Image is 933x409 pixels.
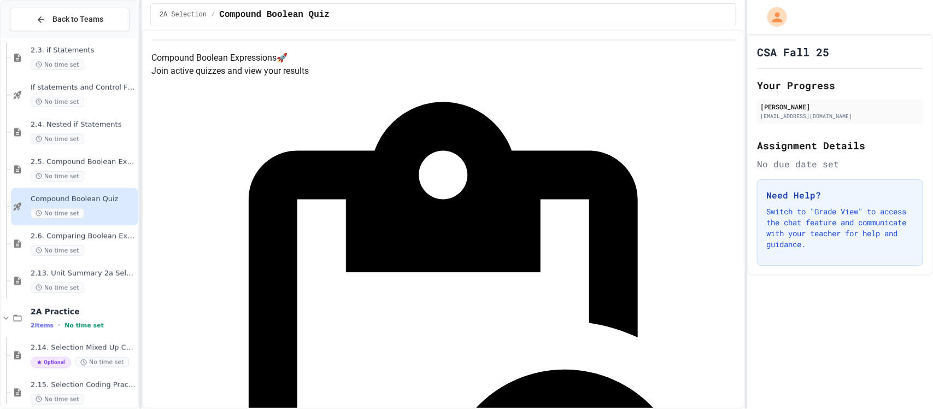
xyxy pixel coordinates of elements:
[160,10,207,19] span: 2A Selection
[31,381,136,390] span: 2.15. Selection Coding Practice (2.1-2.6)
[58,321,60,330] span: •
[10,8,130,31] button: Back to Teams
[31,134,84,144] span: No time set
[31,83,136,92] span: If statements and Control Flow - Quiz
[766,206,914,250] p: Switch to "Grade View" to access the chat feature and communicate with your teacher for help and ...
[757,44,829,60] h1: CSA Fall 25
[151,65,735,78] p: Join active quizzes and view your results
[151,51,735,65] h4: Compound Boolean Expressions 🚀
[31,157,136,167] span: 2.5. Compound Boolean Expressions
[75,357,129,367] span: No time set
[31,394,84,405] span: No time set
[31,246,84,256] span: No time set
[31,357,71,368] span: Optional
[31,208,84,219] span: No time set
[766,189,914,202] h3: Need Help?
[757,157,923,171] div: No due date set
[757,78,923,93] h2: Your Progress
[31,120,136,130] span: 2.4. Nested if Statements
[64,322,104,329] span: No time set
[760,112,920,120] div: [EMAIL_ADDRESS][DOMAIN_NAME]
[52,14,103,25] span: Back to Teams
[31,171,84,182] span: No time set
[31,60,84,70] span: No time set
[31,232,136,241] span: 2.6. Comparing Boolean Expressions ([PERSON_NAME] Laws)
[31,195,136,204] span: Compound Boolean Quiz
[760,102,920,112] div: [PERSON_NAME]
[31,307,136,317] span: 2A Practice
[31,46,136,55] span: 2.3. if Statements
[31,97,84,107] span: No time set
[757,138,923,153] h2: Assignment Details
[31,283,84,293] span: No time set
[31,269,136,278] span: 2.13. Unit Summary 2a Selection (2.1-2.6)
[31,322,54,329] span: 2 items
[756,4,790,30] div: My Account
[219,8,330,21] span: Compound Boolean Quiz
[211,10,215,19] span: /
[31,343,136,353] span: 2.14. Selection Mixed Up Code Practice (2.1-2.6)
